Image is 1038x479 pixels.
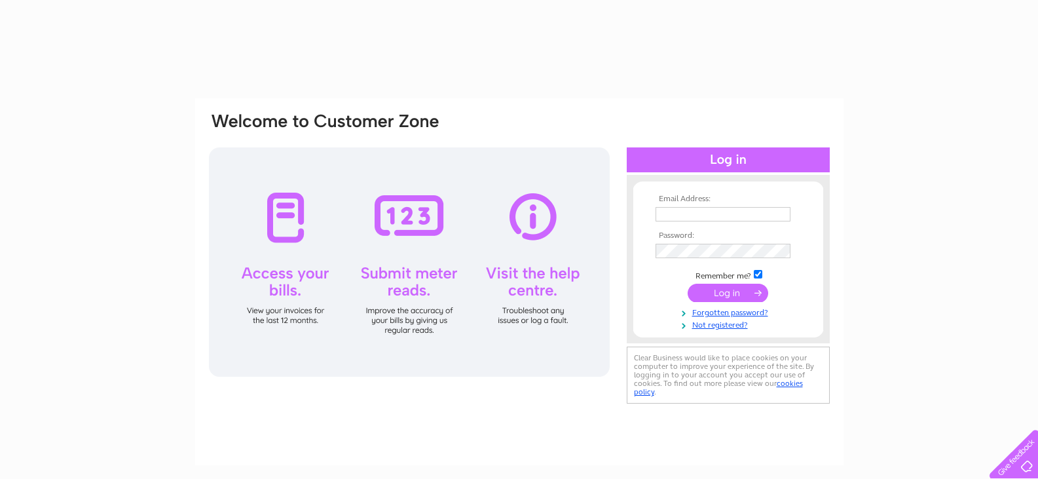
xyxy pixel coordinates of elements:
th: Password: [652,231,804,240]
input: Submit [688,284,768,302]
a: Forgotten password? [656,305,804,318]
a: Not registered? [656,318,804,330]
td: Remember me? [652,268,804,281]
a: cookies policy [634,379,803,396]
th: Email Address: [652,195,804,204]
div: Clear Business would like to place cookies on your computer to improve your experience of the sit... [627,347,830,404]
